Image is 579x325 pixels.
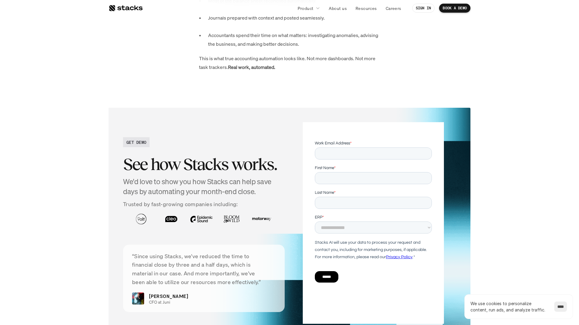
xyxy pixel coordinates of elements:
[199,54,380,72] p: This is what true accounting automation looks like. Not more dashboards. Not more task trackers.
[382,3,405,14] a: Careers
[149,300,271,305] p: CFO at Juni
[298,5,314,11] p: Product
[470,300,548,313] p: We use cookies to personalize content, run ads, and analyze traffic.
[126,139,146,145] h2: GET DEMO
[228,64,275,70] strong: Real work, automated.
[443,6,467,10] p: BOOK A DEMO
[439,4,470,13] a: BOOK A DEMO
[315,140,432,288] iframe: Form 0
[412,4,435,13] a: SIGN IN
[208,14,380,31] p: Journals prepared with context and posted seamlessly.
[325,3,350,14] a: About us
[352,3,381,14] a: Resources
[356,5,377,11] p: Resources
[123,155,285,174] h2: See how Stacks works.
[416,6,431,10] p: SIGN IN
[123,177,285,197] h4: We'd love to show you how Stacks can help save days by automating your month-end close.
[208,31,380,48] p: Accountants spend their time on what matters: investigating anomalies, advising the business, and...
[132,252,276,286] p: “Since using Stacks, we've reduced the time to financial close by three and a half days, which is...
[123,200,285,209] p: Trusted by fast-growing companies including:
[386,5,401,11] p: Careers
[329,5,347,11] p: About us
[149,292,188,300] p: [PERSON_NAME]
